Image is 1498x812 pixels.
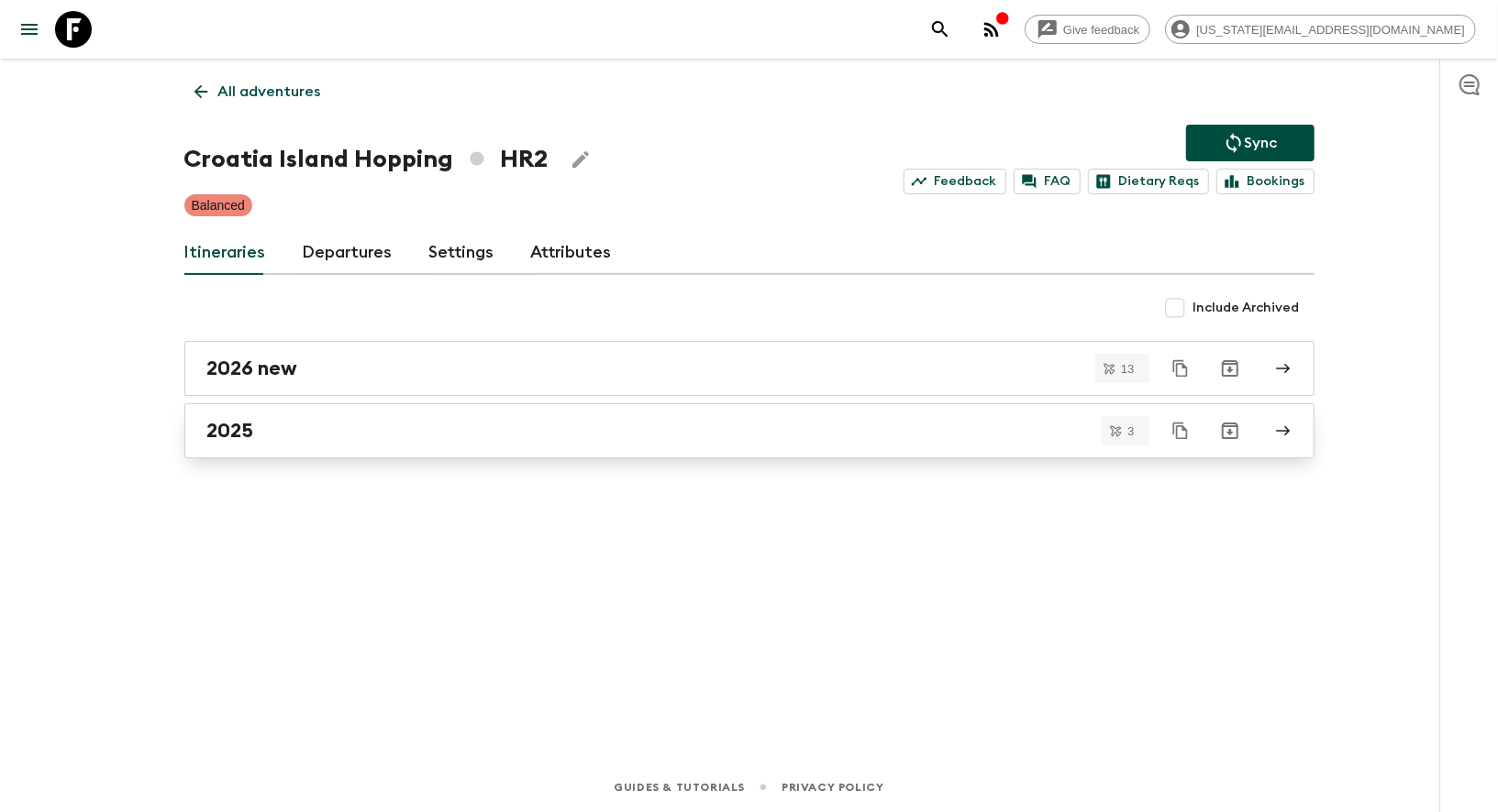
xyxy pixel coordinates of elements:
[1110,363,1145,375] span: 13
[904,169,1006,194] a: Feedback
[1212,412,1248,449] button: Archive
[1165,15,1476,44] div: [US_STATE][EMAIL_ADDRESS][DOMAIN_NAME]
[1088,169,1209,194] a: Dietary Reqs
[218,81,321,103] p: All adventures
[782,777,883,797] a: Privacy Policy
[207,357,298,380] h2: 2026 new
[614,777,745,797] a: Guides & Tutorials
[1245,132,1278,154] p: Sync
[1014,169,1081,194] a: FAQ
[184,403,1315,458] a: 2025
[1186,23,1475,37] span: [US_STATE][EMAIL_ADDRESS][DOMAIN_NAME]
[1116,425,1145,437] span: 3
[1193,299,1300,317] span: Include Archived
[1186,125,1315,161] button: Sync adventure departures to the booking engine
[303,231,393,275] a: Departures
[429,231,494,275] a: Settings
[207,419,254,443] h2: 2025
[192,196,245,214] p: Balanced
[1164,414,1197,447] button: Duplicate
[562,141,599,178] button: Edit Adventure Title
[1025,15,1150,44] a: Give feedback
[184,73,331,110] a: All adventures
[1212,350,1248,387] button: Archive
[11,11,48,48] button: menu
[1164,352,1197,385] button: Duplicate
[184,341,1315,396] a: 2026 new
[1053,23,1149,37] span: Give feedback
[1216,169,1315,194] a: Bookings
[922,11,959,48] button: search adventures
[184,231,266,275] a: Itineraries
[531,231,612,275] a: Attributes
[184,141,548,178] h1: Croatia Island Hopping HR2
